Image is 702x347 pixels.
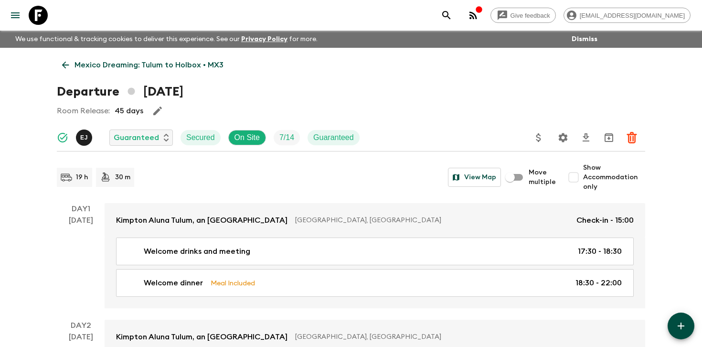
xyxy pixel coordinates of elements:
[57,105,110,117] p: Room Release:
[211,278,255,288] p: Meal Included
[228,130,266,145] div: On Site
[295,216,569,225] p: [GEOGRAPHIC_DATA], [GEOGRAPHIC_DATA]
[295,332,626,342] p: [GEOGRAPHIC_DATA], [GEOGRAPHIC_DATA]
[116,331,287,343] p: Kimpton Aluna Tulum, an [GEOGRAPHIC_DATA]
[57,203,105,215] p: Day 1
[241,36,287,43] a: Privacy Policy
[116,238,634,265] a: Welcome drinks and meeting17:30 - 18:30
[569,33,600,46] button: Dismiss
[578,246,622,257] p: 17:30 - 18:30
[274,130,300,145] div: Trip Fill
[576,215,634,226] p: Check-in - 15:00
[313,132,354,143] p: Guaranteed
[76,130,94,146] button: EJ
[74,59,223,71] p: Mexico Dreaming: Tulum to Holbox • MX3
[575,277,622,289] p: 18:30 - 22:00
[279,132,294,143] p: 7 / 14
[57,55,229,75] a: Mexico Dreaming: Tulum to Holbox • MX3
[234,132,260,143] p: On Site
[11,31,321,48] p: We use functional & tracking cookies to deliver this experience. See our for more.
[105,203,645,238] a: Kimpton Aluna Tulum, an [GEOGRAPHIC_DATA][GEOGRAPHIC_DATA], [GEOGRAPHIC_DATA]Check-in - 15:00
[115,173,130,182] p: 30 m
[186,132,215,143] p: Secured
[505,12,555,19] span: Give feedback
[57,132,68,143] svg: Synced Successfully
[448,168,501,187] button: View Map
[76,173,88,182] p: 19 h
[599,128,618,147] button: Archive (Completed, Cancelled or Unsynced Departures only)
[576,128,596,147] button: Download CSV
[76,132,94,140] span: Erhard Jr Vande Wyngaert de la Torre
[574,12,690,19] span: [EMAIL_ADDRESS][DOMAIN_NAME]
[529,128,548,147] button: Update Price, Early Bird Discount and Costs
[529,168,556,187] span: Move multiple
[116,215,287,226] p: Kimpton Aluna Tulum, an [GEOGRAPHIC_DATA]
[622,128,641,147] button: Delete
[114,132,159,143] p: Guaranteed
[553,128,573,147] button: Settings
[490,8,556,23] a: Give feedback
[6,6,25,25] button: menu
[57,82,183,101] h1: Departure [DATE]
[144,277,203,289] p: Welcome dinner
[181,130,221,145] div: Secured
[116,269,634,297] a: Welcome dinnerMeal Included18:30 - 22:00
[144,246,250,257] p: Welcome drinks and meeting
[80,134,88,141] p: E J
[69,215,93,308] div: [DATE]
[115,105,143,117] p: 45 days
[564,8,691,23] div: [EMAIL_ADDRESS][DOMAIN_NAME]
[437,6,456,25] button: search adventures
[57,320,105,331] p: Day 2
[583,163,645,192] span: Show Accommodation only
